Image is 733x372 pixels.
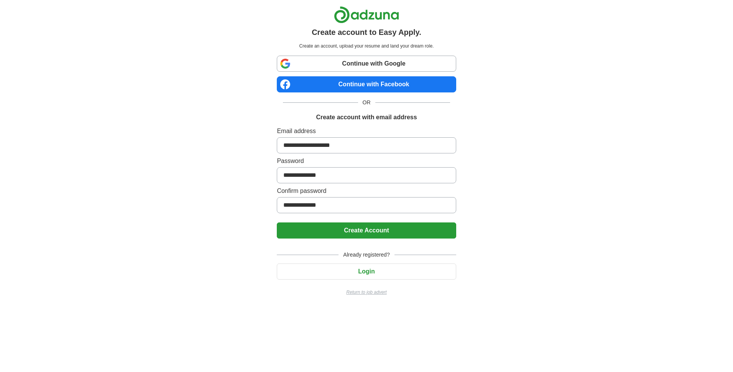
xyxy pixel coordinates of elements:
[277,156,456,166] label: Password
[312,26,421,38] h1: Create account to Easy Apply.
[316,113,417,122] h1: Create account with email address
[334,6,399,23] img: Adzuna logo
[277,222,456,239] button: Create Account
[339,251,394,259] span: Already registered?
[277,268,456,275] a: Login
[277,289,456,296] a: Return to job advert
[278,43,454,49] p: Create an account, upload your resume and land your dream role.
[277,127,456,136] label: Email address
[277,76,456,92] a: Continue with Facebook
[277,186,456,196] label: Confirm password
[277,56,456,72] a: Continue with Google
[277,263,456,280] button: Login
[358,99,375,107] span: OR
